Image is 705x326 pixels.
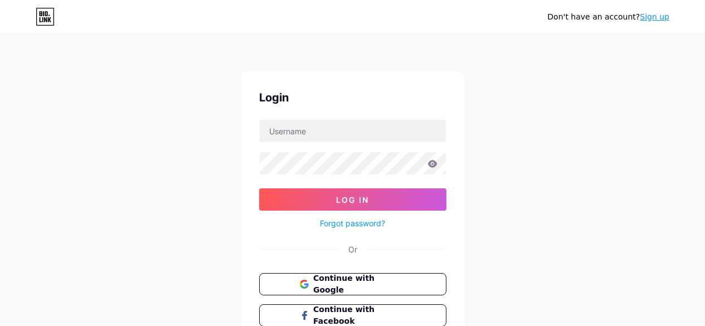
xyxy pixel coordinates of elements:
span: Log In [336,195,369,205]
input: Username [260,120,446,142]
div: Login [259,89,446,106]
a: Sign up [640,12,669,21]
span: Continue with Google [313,273,405,296]
button: Continue with Google [259,273,446,295]
div: Don't have an account? [547,11,669,23]
div: Or [348,244,357,255]
a: Forgot password? [320,217,385,229]
button: Log In [259,188,446,211]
